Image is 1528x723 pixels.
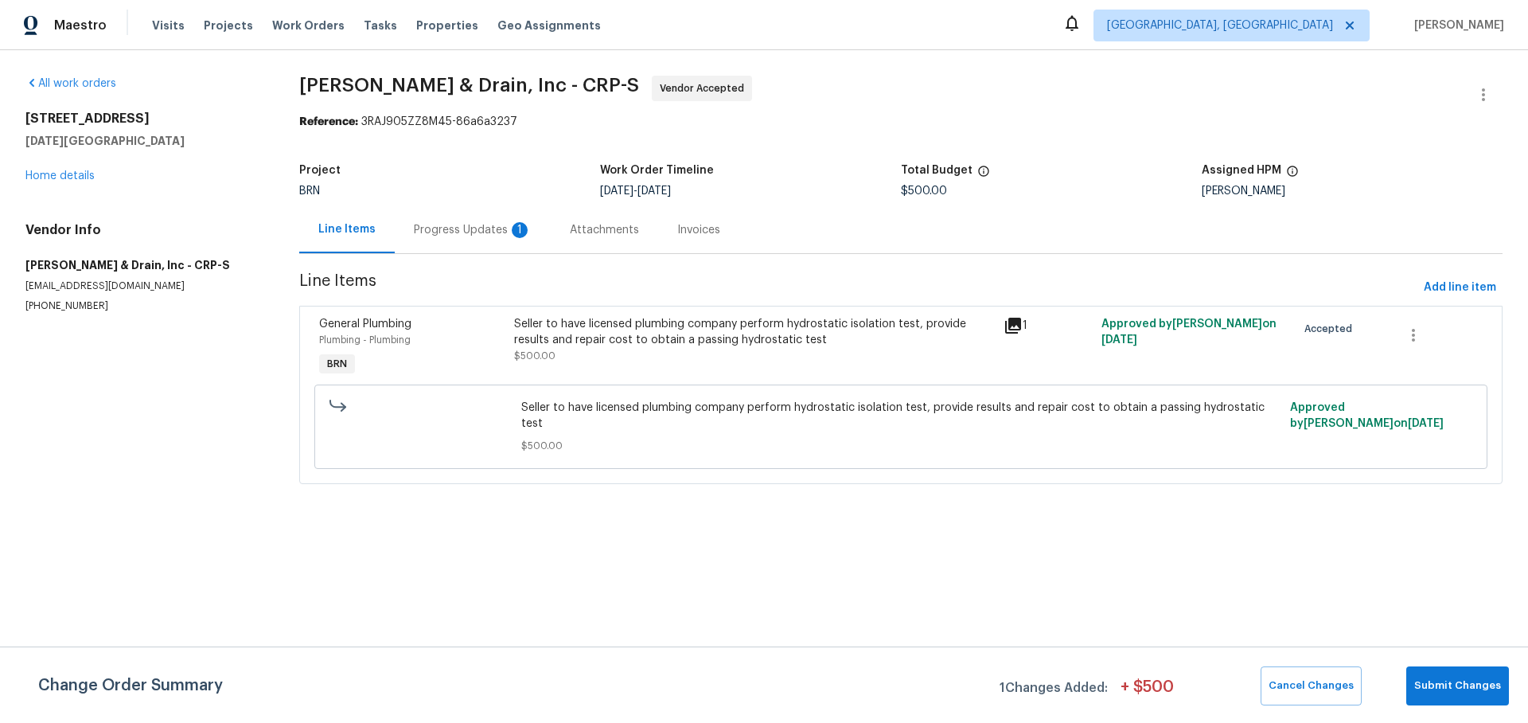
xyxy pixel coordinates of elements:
[319,319,411,330] span: General Plumbing
[1107,18,1333,33] span: [GEOGRAPHIC_DATA], [GEOGRAPHIC_DATA]
[1202,165,1281,176] h5: Assigned HPM
[514,316,993,348] div: Seller to have licensed plumbing company perform hydrostatic isolation test, provide results and ...
[25,133,261,149] h5: [DATE][GEOGRAPHIC_DATA]
[319,335,411,345] span: Plumbing - Plumbing
[299,165,341,176] h5: Project
[570,222,639,238] div: Attachments
[25,299,261,313] p: [PHONE_NUMBER]
[514,351,555,361] span: $500.00
[318,221,376,237] div: Line Items
[1424,278,1496,298] span: Add line item
[1286,165,1299,186] span: The hpm assigned to this work order.
[1408,18,1504,33] span: [PERSON_NAME]
[25,111,261,127] h2: [STREET_ADDRESS]
[299,273,1417,303] span: Line Items
[1417,273,1503,303] button: Add line item
[321,356,353,372] span: BRN
[416,18,478,33] span: Properties
[600,186,671,197] span: -
[25,78,116,89] a: All work orders
[600,165,714,176] h5: Work Order Timeline
[1304,321,1358,337] span: Accepted
[901,186,947,197] span: $500.00
[1004,316,1092,335] div: 1
[299,186,320,197] span: BRN
[25,279,261,293] p: [EMAIL_ADDRESS][DOMAIN_NAME]
[272,18,345,33] span: Work Orders
[497,18,601,33] span: Geo Assignments
[25,170,95,182] a: Home details
[25,222,261,238] h4: Vendor Info
[521,438,1280,454] span: $500.00
[299,114,1503,130] div: 3RAJ905ZZ8M45-86a6a3237
[25,257,261,273] h5: [PERSON_NAME] & Drain, Inc - CRP-S
[677,222,720,238] div: Invoices
[1101,319,1277,346] span: Approved by [PERSON_NAME] on
[204,18,253,33] span: Projects
[414,222,532,238] div: Progress Updates
[1408,418,1444,429] span: [DATE]
[660,80,750,96] span: Vendor Accepted
[299,116,358,127] b: Reference:
[1101,334,1137,346] span: [DATE]
[521,400,1280,432] span: Seller to have licensed plumbing company perform hydrostatic isolation test, provide results and ...
[977,165,990,186] span: The total cost of line items that have been proposed by Opendoor. This sum includes line items th...
[152,18,185,33] span: Visits
[512,222,528,238] div: 1
[364,20,397,31] span: Tasks
[1290,402,1444,429] span: Approved by [PERSON_NAME] on
[299,76,639,95] span: [PERSON_NAME] & Drain, Inc - CRP-S
[54,18,107,33] span: Maestro
[600,186,633,197] span: [DATE]
[637,186,671,197] span: [DATE]
[901,165,973,176] h5: Total Budget
[1202,186,1503,197] div: [PERSON_NAME]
